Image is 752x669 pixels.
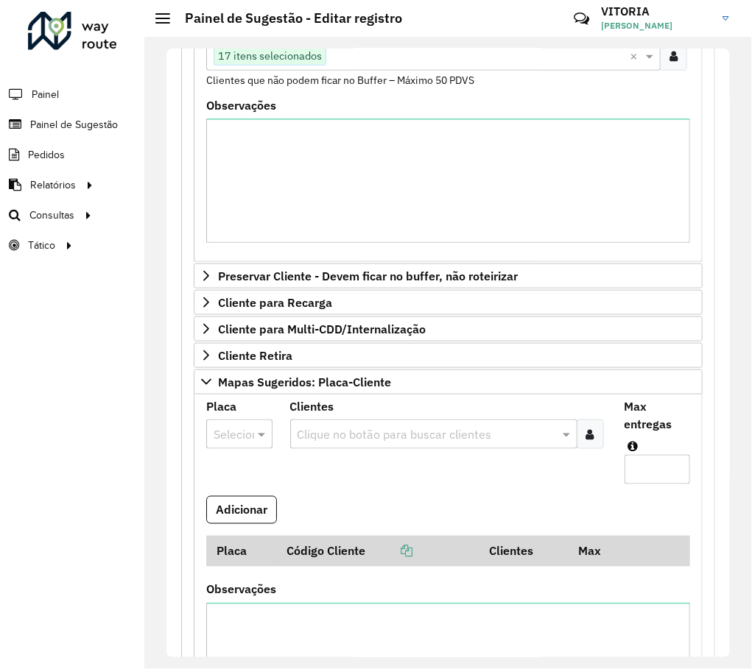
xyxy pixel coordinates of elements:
span: Preservar Cliente - Devem ficar no buffer, não roteirizar [218,270,518,282]
span: Pedidos [28,147,65,163]
span: Painel [32,87,59,102]
a: Contato Rápido [566,3,597,35]
h3: VITORIA [601,4,711,18]
span: Relatórios [30,177,76,193]
th: Clientes [479,536,569,567]
span: Tático [28,238,55,253]
span: Cliente para Recarga [218,297,332,308]
span: Consultas [29,208,74,223]
th: Placa [206,536,276,567]
th: Max [569,536,628,567]
div: Priorizar Cliente - Não podem ficar no buffer [194,16,703,262]
label: Observações [206,581,276,598]
span: Cliente para Multi-CDD/Internalização [218,323,426,335]
label: Clientes [290,397,334,415]
a: Copiar [365,544,412,559]
span: Painel de Sugestão [30,117,118,132]
a: Cliente Retira [194,343,703,368]
button: Adicionar [206,496,277,524]
label: Max entregas [625,397,691,433]
th: Código Cliente [276,536,479,567]
span: Clear all [630,47,642,65]
em: Máximo de clientes que serão colocados na mesma rota com os clientes informados [628,440,639,452]
a: Cliente para Multi-CDD/Internalização [194,316,703,341]
span: Mapas Sugeridos: Placa-Cliente [218,376,391,388]
a: Cliente para Recarga [194,290,703,315]
span: [PERSON_NAME] [601,19,711,32]
label: Placa [206,397,236,415]
small: Clientes que não podem ficar no Buffer – Máximo 50 PDVS [206,74,474,87]
a: Mapas Sugeridos: Placa-Cliente [194,369,703,394]
a: Preservar Cliente - Devem ficar no buffer, não roteirizar [194,263,703,289]
span: 17 itens selecionados [214,47,326,65]
h2: Painel de Sugestão - Editar registro [170,10,402,26]
label: Observações [206,96,276,114]
span: Cliente Retira [218,350,292,361]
